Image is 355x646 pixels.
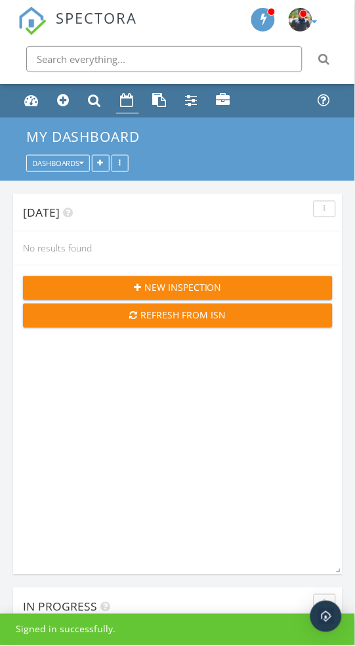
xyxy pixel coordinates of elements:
a: Profile [212,89,236,114]
button: New Inspection [23,276,333,300]
span: [DATE] [23,205,60,221]
a: Support Center [313,89,335,114]
span: New Inspection [144,281,222,295]
a: Dashboard [20,89,44,114]
a: New Inspection [53,89,75,114]
span: SPECTORA [56,7,137,28]
a: My Dashboard [26,127,150,146]
a: Calendar [116,89,139,114]
div: No results found [13,232,343,265]
button: Dashboards [26,155,90,171]
img: The Best Home Inspection Software - Spectora [18,7,47,35]
a: Settings [181,89,203,114]
div: Open Intercom Messenger [310,601,342,633]
div: Refresh from ISN [33,309,322,322]
a: SPECTORA [18,19,137,45]
span: In Progress [23,599,97,614]
a: Templates [148,89,172,114]
img: 1c1037e502264338b55239e4da18b1ba.jpeg [289,8,312,32]
div: Dashboards [32,160,84,167]
div: Signed in successfully. [16,624,115,637]
a: Inspections [84,89,107,114]
button: Refresh from ISN [23,304,333,328]
input: Search everything... [26,46,303,72]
